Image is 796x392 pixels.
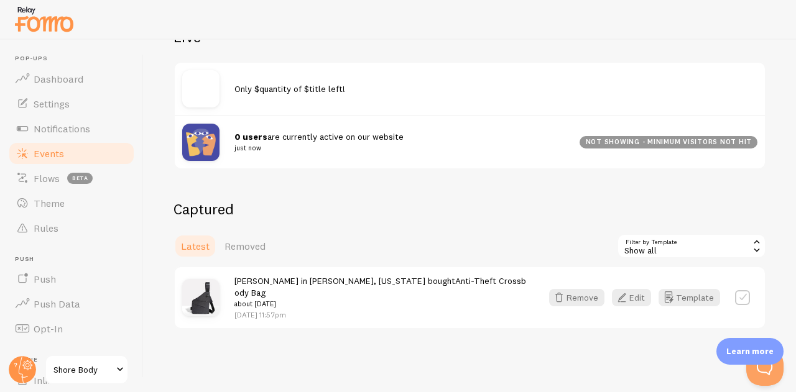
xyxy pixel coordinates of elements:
[726,345,774,357] p: Learn more
[34,98,70,110] span: Settings
[7,91,136,116] a: Settings
[67,173,93,184] span: beta
[174,234,217,258] a: Latest
[15,255,136,263] span: Push
[34,222,58,234] span: Rules
[234,309,527,320] p: [DATE] 11:57pm
[549,289,604,306] button: Remove
[7,66,136,91] a: Dashboard
[612,289,651,306] button: Edit
[234,83,345,94] span: Only $quantity of $title left!
[746,349,784,386] iframe: Help Scout Beacon - Open
[182,124,220,161] img: pageviews.png
[234,275,527,310] span: [PERSON_NAME] in [PERSON_NAME], [US_STATE] bought
[7,316,136,341] a: Opt-In
[659,289,720,306] button: Template
[34,172,60,185] span: Flows
[234,298,527,309] small: about [DATE]
[34,322,63,335] span: Opt-In
[182,279,220,316] img: 89_small.jpg
[7,191,136,216] a: Theme
[224,240,266,252] span: Removed
[45,355,129,385] a: Shore Body
[234,131,267,142] strong: 0 users
[7,141,136,166] a: Events
[7,267,136,291] a: Push
[612,289,659,306] a: Edit
[716,338,784,365] div: Learn more
[34,122,90,135] span: Notifications
[34,298,80,310] span: Push Data
[34,73,83,85] span: Dashboard
[7,216,136,240] a: Rules
[174,199,766,219] h2: Captured
[617,234,766,258] div: Show all
[7,291,136,316] a: Push Data
[53,362,113,377] span: Shore Body
[234,275,526,298] a: Anti-Theft Crossbody Bag
[234,131,565,154] span: are currently active on our website
[34,273,56,285] span: Push
[7,116,136,141] a: Notifications
[182,70,220,107] img: no_image.svg
[217,234,273,258] a: Removed
[15,55,136,63] span: Pop-ups
[13,3,75,35] img: fomo-relay-logo-orange.svg
[580,136,757,148] div: not showing - minimum visitors not hit
[7,166,136,191] a: Flows beta
[234,142,565,153] small: just now
[34,147,64,160] span: Events
[34,197,65,209] span: Theme
[181,240,210,252] span: Latest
